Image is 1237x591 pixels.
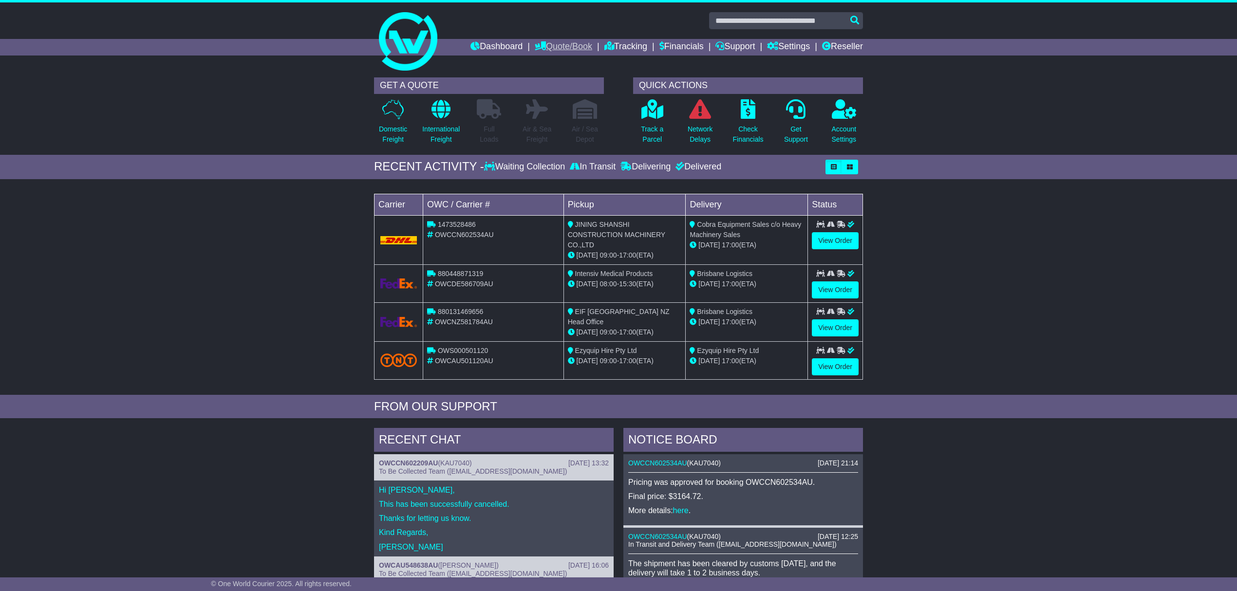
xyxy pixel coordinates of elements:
p: Full Loads [477,124,501,145]
span: Intensiv Medical Products [575,270,653,277]
p: Pricing was approved for booking OWCCN602534AU. [628,478,858,487]
p: Air / Sea Depot [572,124,598,145]
span: [DATE] [577,328,598,336]
span: OWCAU501120AU [435,357,493,365]
span: 08:00 [600,280,617,288]
td: OWC / Carrier # [423,194,564,215]
p: Final price: $3164.72. [628,492,858,501]
a: Quote/Book [535,39,592,55]
span: KAU7040 [689,533,718,540]
img: GetCarrierServiceLogo [380,278,417,289]
span: Ezyquip Hire Pty Ltd [697,347,759,354]
div: ( ) [379,561,609,570]
span: 17:00 [722,318,739,326]
a: View Order [812,281,859,298]
p: This has been successfully cancelled. [379,499,609,509]
span: OWCNZ581784AU [435,318,493,326]
div: (ETA) [690,240,804,250]
span: 15:30 [619,280,636,288]
p: [PERSON_NAME] [379,542,609,552]
div: In Transit [567,162,618,172]
div: GET A QUOTE [374,77,604,94]
a: GetSupport [784,99,808,150]
p: Check Financials [733,124,764,145]
div: [DATE] 12:25 [818,533,858,541]
div: (ETA) [690,317,804,327]
span: KAU7040 [689,459,718,467]
p: Hi [PERSON_NAME], [379,485,609,495]
span: Cobra Equipment Sales c/o Heavy Machinery Sales [690,221,801,239]
span: 880131469656 [438,308,483,315]
a: Track aParcel [640,99,664,150]
a: View Order [812,358,859,375]
div: [DATE] 21:14 [818,459,858,467]
span: To Be Collected Team ([EMAIL_ADDRESS][DOMAIN_NAME]) [379,570,567,577]
a: DomesticFreight [378,99,408,150]
div: Waiting Collection [484,162,567,172]
span: KAU7040 [440,459,469,467]
img: TNT_Domestic.png [380,353,417,367]
span: 17:00 [722,241,739,249]
a: AccountSettings [831,99,857,150]
div: NOTICE BOARD [623,428,863,454]
span: 17:00 [619,328,636,336]
a: OWCCN602534AU [628,459,687,467]
span: [DATE] [698,280,720,288]
td: Delivery [686,194,808,215]
div: Delivering [618,162,673,172]
span: [PERSON_NAME] [440,561,496,569]
span: To Be Collected Team ([EMAIL_ADDRESS][DOMAIN_NAME]) [379,467,567,475]
a: Reseller [822,39,863,55]
span: [DATE] [698,241,720,249]
a: View Order [812,319,859,336]
p: Track a Parcel [641,124,663,145]
p: More details: . [628,506,858,515]
span: © One World Courier 2025. All rights reserved. [211,580,352,588]
span: [DATE] [698,357,720,365]
span: OWCCN602534AU [435,231,494,239]
span: 880448871319 [438,270,483,277]
td: Carrier [375,194,423,215]
span: JINING SHANSHI CONSTRUCTION MACHINERY CO.,LTD [568,221,665,249]
a: View Order [812,232,859,249]
div: RECENT CHAT [374,428,614,454]
span: 09:00 [600,251,617,259]
span: [DATE] [698,318,720,326]
span: 09:00 [600,328,617,336]
a: Dashboard [470,39,523,55]
p: International Freight [422,124,460,145]
div: - (ETA) [568,279,682,289]
div: ( ) [628,459,858,467]
span: OWS000501120 [438,347,488,354]
div: FROM OUR SUPPORT [374,400,863,414]
span: Brisbane Logistics [697,270,752,277]
div: (ETA) [690,279,804,289]
a: Settings [767,39,810,55]
span: [DATE] [577,251,598,259]
div: - (ETA) [568,327,682,337]
a: Support [715,39,755,55]
a: NetworkDelays [687,99,713,150]
span: EIF [GEOGRAPHIC_DATA] NZ Head Office [568,308,670,326]
span: 09:00 [600,357,617,365]
p: Network Delays [688,124,712,145]
div: Delivered [673,162,721,172]
span: 1473528486 [438,221,476,228]
a: OWCCN602209AU [379,459,438,467]
div: ( ) [628,533,858,541]
p: The shipment has been cleared by customs [DATE], and the delivery will take 1 to 2 business days. [628,559,858,577]
div: - (ETA) [568,356,682,366]
div: ( ) [379,459,609,467]
span: [DATE] [577,280,598,288]
p: Get Support [784,124,808,145]
a: Financials [659,39,704,55]
img: DHL.png [380,236,417,244]
span: In Transit and Delivery Team ([EMAIL_ADDRESS][DOMAIN_NAME]) [628,540,837,548]
div: [DATE] 13:32 [568,459,609,467]
div: [DATE] 16:06 [568,561,609,570]
td: Status [808,194,863,215]
p: Thanks for letting us know. [379,514,609,523]
span: Ezyquip Hire Pty Ltd [575,347,637,354]
span: Brisbane Logistics [697,308,752,315]
span: 17:00 [722,280,739,288]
